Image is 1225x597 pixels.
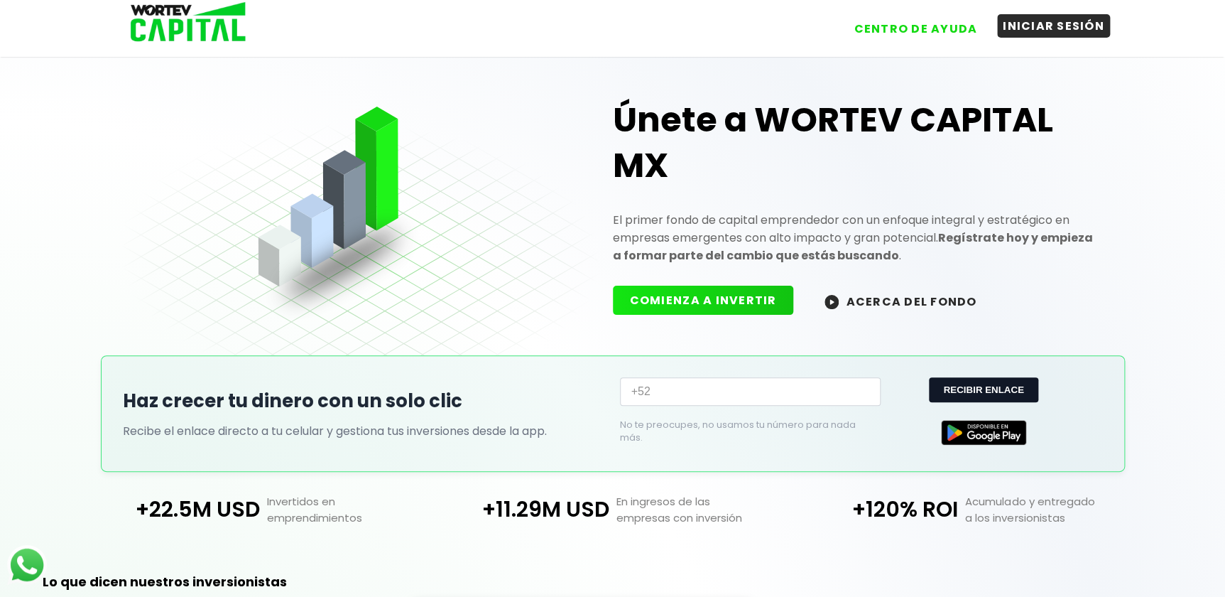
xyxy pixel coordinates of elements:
[613,286,794,315] button: COMIENZA A INVERTIR
[929,377,1038,402] button: RECIBIR ENLACE
[983,6,1110,41] a: INICIAR SESIÓN
[834,6,983,41] a: CENTRO DE AYUDA
[787,493,958,526] p: +120% ROI
[438,493,609,526] p: +11.29M USD
[848,17,983,41] button: CENTRO DE AYUDA
[807,286,993,316] button: ACERCA DEL FONDO
[89,493,260,526] p: +22.5M USD
[941,420,1026,445] img: Google Play
[997,14,1110,38] button: INICIAR SESIÓN
[824,295,839,309] img: wortev-capital-acerca-del-fondo
[613,292,808,308] a: COMIENZA A INVERTIR
[620,419,858,444] p: No te preocupes, no usamos tu número para nada más.
[613,97,1103,188] h1: Únete a WORTEV CAPITAL MX
[7,545,47,585] img: logos_whatsapp-icon.242b2217.svg
[609,493,788,526] p: En ingresos de las empresas con inversión
[123,387,606,415] h2: Haz crecer tu dinero con un solo clic
[260,493,438,526] p: Invertidos en emprendimientos
[958,493,1136,526] p: Acumulado y entregado a los inversionistas
[613,230,1093,264] strong: Regístrate hoy y empieza a formar parte del cambio que estás buscando
[123,422,606,440] p: Recibe el enlace directo a tu celular y gestiona tus inversiones desde la app.
[613,211,1103,264] p: El primer fondo de capital emprendedor con un enfoque integral y estratégico en empresas emergent...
